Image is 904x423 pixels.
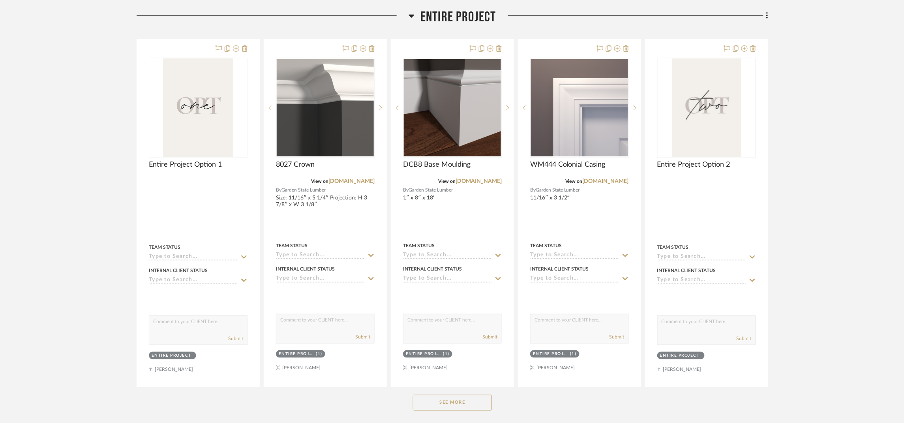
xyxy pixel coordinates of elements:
[531,59,628,156] img: WM444 Colonial Casing
[737,335,752,342] button: Submit
[658,58,756,158] div: 0
[279,352,314,357] div: Entire Project
[403,160,471,169] span: DCB8 Base Moulding
[610,334,625,341] button: Submit
[530,252,619,259] input: Type to Search…
[657,244,689,251] div: Team Status
[316,352,323,357] div: (1)
[420,9,496,26] span: Entire Project
[413,395,492,411] button: See More
[355,334,370,341] button: Submit
[403,265,462,273] div: Internal Client Status
[657,254,746,261] input: Type to Search…
[404,59,501,156] img: DCB8 Base Moulding
[163,58,234,157] img: Entire Project Option 1
[276,242,308,249] div: Team Status
[311,179,328,184] span: View on
[530,160,606,169] span: WM444 Colonial Casing
[403,252,492,259] input: Type to Search…
[328,179,375,184] a: [DOMAIN_NAME]
[482,334,497,341] button: Submit
[403,275,492,283] input: Type to Search…
[277,59,374,156] img: 8027 Crown
[228,335,243,342] button: Submit
[570,352,577,357] div: (1)
[530,265,589,273] div: Internal Client Status
[456,179,502,184] a: [DOMAIN_NAME]
[276,252,365,259] input: Type to Search…
[536,186,580,194] span: Garden State Lumber
[276,275,365,283] input: Type to Search…
[657,160,730,169] span: Entire Project Option 2
[403,186,409,194] span: By
[149,267,208,274] div: Internal Client Status
[406,352,441,357] div: Entire Project
[660,353,700,359] div: Entire Project
[530,186,536,194] span: By
[281,186,326,194] span: Garden State Lumber
[276,186,281,194] span: By
[276,160,315,169] span: 8027 Crown
[149,244,180,251] div: Team Status
[657,267,716,274] div: Internal Client Status
[149,254,238,261] input: Type to Search…
[672,58,741,157] img: Entire Project Option 2
[438,179,456,184] span: View on
[533,352,568,357] div: Entire Project
[149,160,222,169] span: Entire Project Option 1
[443,352,450,357] div: (1)
[657,277,746,284] input: Type to Search…
[530,275,619,283] input: Type to Search…
[565,179,583,184] span: View on
[152,353,191,359] div: Entire Project
[403,242,435,249] div: Team Status
[530,242,562,249] div: Team Status
[149,277,238,284] input: Type to Search…
[276,265,335,273] div: Internal Client Status
[409,186,453,194] span: Garden State Lumber
[583,179,629,184] a: [DOMAIN_NAME]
